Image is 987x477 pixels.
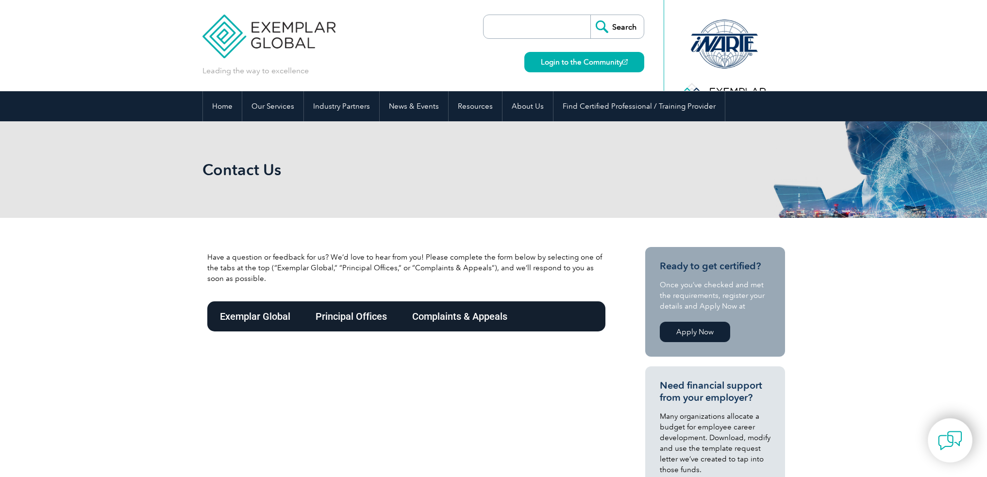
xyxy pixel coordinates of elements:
a: Apply Now [660,322,730,342]
a: News & Events [380,91,448,121]
div: Complaints & Appeals [400,301,520,331]
h1: Contact Us [202,160,575,179]
a: Find Certified Professional / Training Provider [553,91,725,121]
a: Login to the Community [524,52,644,72]
p: Have a question or feedback for us? We’d love to hear from you! Please complete the form below by... [207,252,605,284]
a: Resources [449,91,502,121]
p: Once you’ve checked and met the requirements, register your details and Apply Now at [660,280,770,312]
div: Principal Offices [303,301,400,331]
h3: Ready to get certified? [660,260,770,272]
div: Exemplar Global [207,301,303,331]
a: Our Services [242,91,303,121]
a: Home [203,91,242,121]
p: Leading the way to excellence [202,66,309,76]
a: Industry Partners [304,91,379,121]
h3: Need financial support from your employer? [660,379,770,404]
img: open_square.png [622,59,628,65]
img: contact-chat.png [938,428,962,453]
p: Many organizations allocate a budget for employee career development. Download, modify and use th... [660,411,770,475]
input: Search [590,15,644,38]
a: About Us [502,91,553,121]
